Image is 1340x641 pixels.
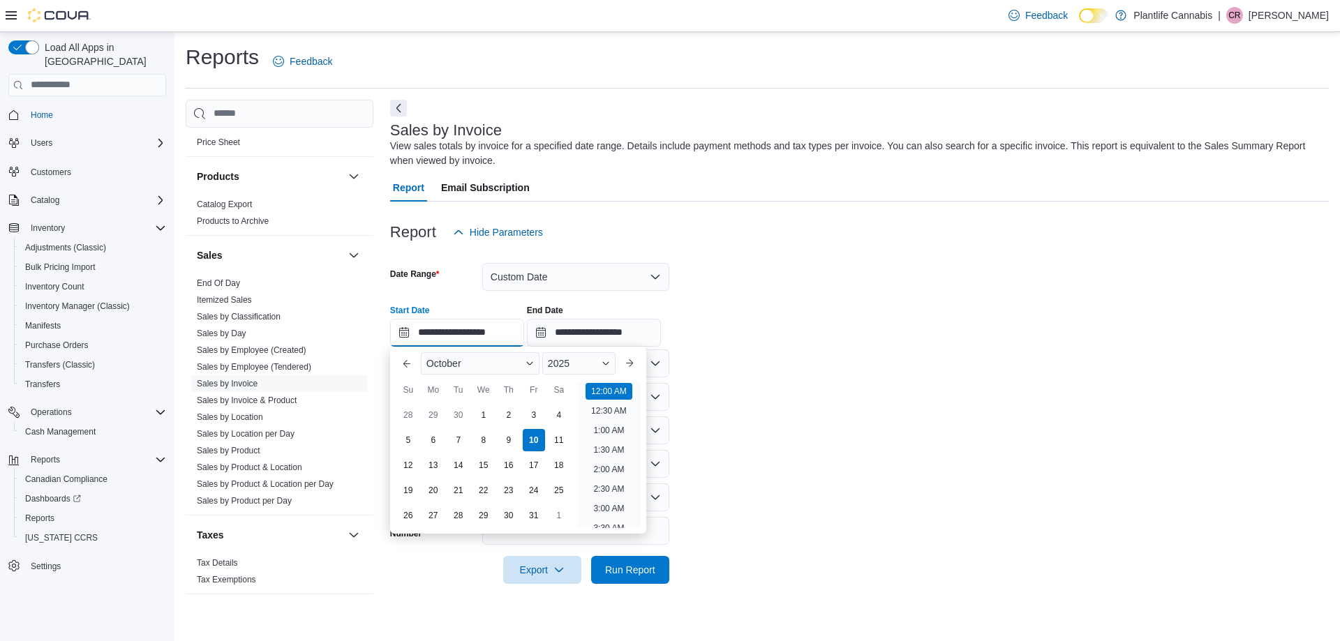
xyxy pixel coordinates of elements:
span: Reports [25,513,54,524]
span: Sales by Product & Location per Day [197,478,334,490]
span: Transfers [25,379,60,390]
span: Products to Archive [197,216,269,227]
button: Sales [345,247,362,264]
div: Su [397,379,419,401]
div: day-29 [422,404,445,426]
div: day-2 [498,404,520,426]
div: day-25 [548,479,570,502]
img: Cova [28,8,91,22]
nav: Complex example [8,99,166,612]
a: Sales by Classification [197,312,281,322]
a: Sales by Location per Day [197,429,295,439]
span: Sales by Invoice & Product [197,395,297,406]
div: day-15 [472,454,495,476]
a: Feedback [1003,1,1073,29]
div: Tu [447,379,470,401]
button: [US_STATE] CCRS [14,528,172,548]
span: Sales by Product [197,445,260,456]
div: day-27 [422,504,445,527]
div: Fr [523,379,545,401]
span: Transfers (Classic) [25,359,95,370]
div: Pricing [186,134,373,156]
button: Adjustments (Classic) [14,238,172,257]
a: Itemized Sales [197,295,252,305]
span: Inventory Manager (Classic) [25,301,130,312]
button: Operations [25,404,77,421]
span: Purchase Orders [20,337,166,354]
span: Price Sheet [197,137,240,148]
div: Sa [548,379,570,401]
a: Tax Exemptions [197,575,256,585]
div: day-29 [472,504,495,527]
span: Reports [25,451,166,468]
a: Feedback [267,47,338,75]
button: Inventory Manager (Classic) [14,296,172,316]
button: Open list of options [650,358,661,369]
button: Manifests [14,316,172,335]
span: Sales by Product per Day [197,495,292,506]
a: Canadian Compliance [20,471,113,488]
button: Catalog [25,192,65,209]
div: day-13 [422,454,445,476]
input: Press the down key to open a popover containing a calendar. [527,319,661,347]
span: Feedback [290,54,332,68]
div: day-18 [548,454,570,476]
div: day-30 [447,404,470,426]
a: Transfers (Classic) [20,356,100,373]
span: Report [393,174,424,202]
span: Adjustments (Classic) [20,239,166,256]
span: Users [31,137,52,149]
span: Tax Exemptions [197,574,256,585]
button: Products [345,168,362,185]
h3: Taxes [197,528,224,542]
p: [PERSON_NAME] [1249,7,1329,24]
h3: Report [390,224,436,241]
span: Sales by Day [197,328,246,339]
span: Canadian Compliance [20,471,166,488]
div: day-6 [422,429,445,451]
a: Inventory Manager (Classic) [20,298,135,315]
input: Dark Mode [1079,8,1108,23]
a: Cash Management [20,423,101,440]
span: Transfers [20,376,166,393]
a: Dashboards [20,490,87,507]
div: day-19 [397,479,419,502]
button: Previous Month [396,352,418,375]
span: Catalog Export [197,199,252,210]
button: Catalog [3,190,172,210]
span: Bulk Pricing Import [25,262,96,273]
div: Mo [422,379,445,401]
span: Catalog [31,195,59,206]
div: day-22 [472,479,495,502]
div: day-5 [397,429,419,451]
button: Home [3,105,172,125]
li: 3:00 AM [588,500,630,517]
span: Inventory [25,220,166,236]
span: Dashboards [25,493,81,504]
li: 1:00 AM [588,422,630,439]
div: day-14 [447,454,470,476]
span: Reports [20,510,166,527]
span: Hide Parameters [470,225,543,239]
a: Inventory Count [20,278,90,295]
button: Inventory Count [14,277,172,296]
span: Itemized Sales [197,294,252,306]
span: Customers [31,167,71,178]
div: day-23 [498,479,520,502]
button: Sales [197,248,343,262]
span: Inventory Count [25,281,84,292]
span: Tax Details [197,557,238,568]
li: 12:30 AM [586,402,632,419]
span: Load All Apps in [GEOGRAPHIC_DATA] [39,40,166,68]
div: Taxes [186,555,373,594]
div: day-11 [548,429,570,451]
button: Customers [3,161,172,181]
button: Cash Management [14,422,172,442]
a: Dashboards [14,489,172,508]
button: Run Report [591,556,669,584]
div: day-3 [523,404,545,426]
span: Sales by Invoice [197,378,258,389]
button: Settings [3,556,172,576]
span: Canadian Compliance [25,474,107,485]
